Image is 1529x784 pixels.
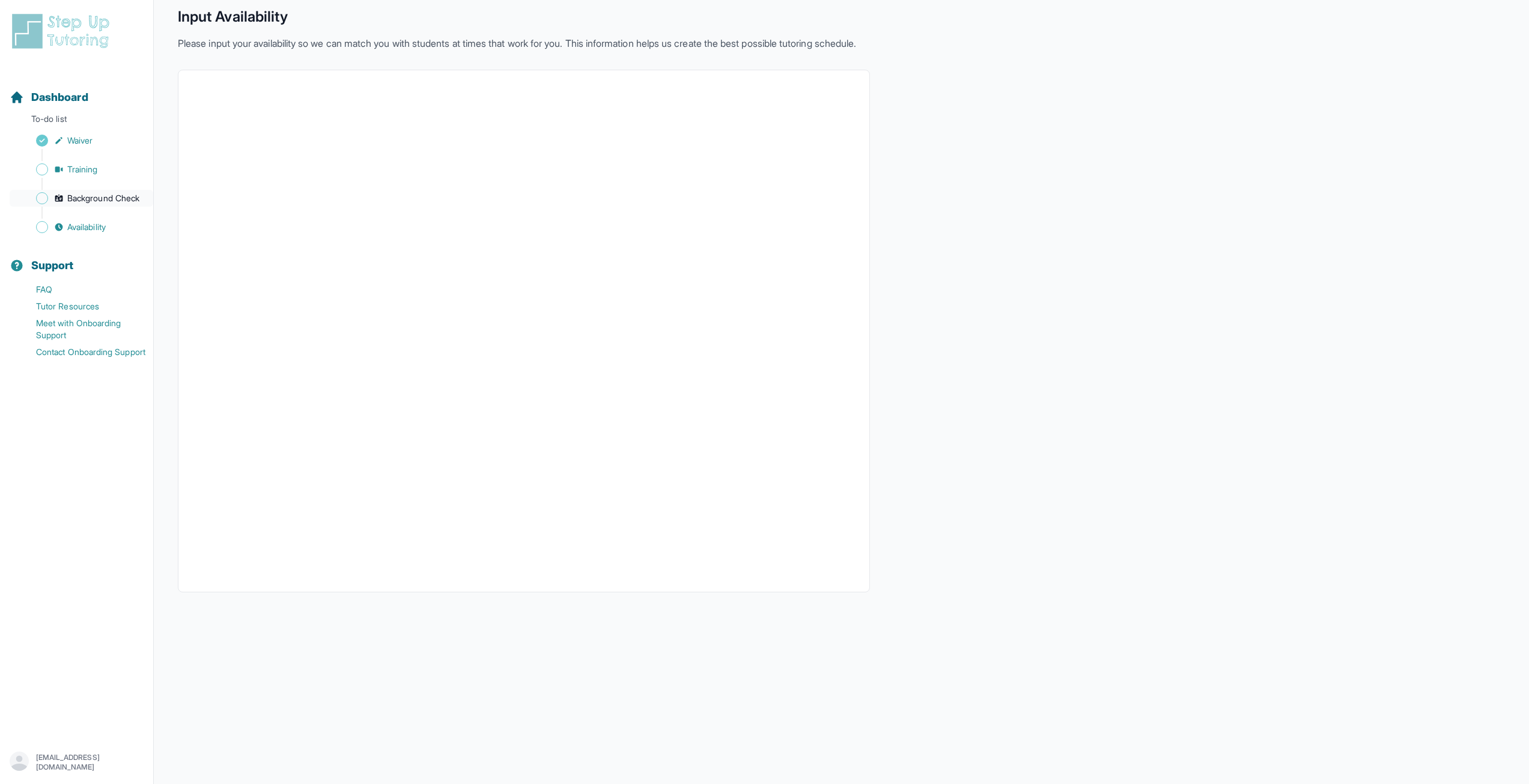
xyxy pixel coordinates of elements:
p: To-do list [5,113,148,130]
a: Availability [10,219,153,236]
a: FAQ [10,281,153,298]
a: Dashboard [10,89,88,106]
span: Waiver [67,135,93,147]
iframe: Availability [193,85,855,577]
span: Dashboard [31,89,88,106]
a: Contact Onboarding Support [10,344,153,360]
button: [EMAIL_ADDRESS][DOMAIN_NAME] [10,752,144,773]
button: Dashboard [5,70,148,111]
a: Background Check [10,190,153,207]
p: [EMAIL_ADDRESS][DOMAIN_NAME] [36,753,144,772]
p: Please input your availability so we can match you with students at times that work for you. This... [178,36,870,50]
span: Availability [67,221,106,233]
span: Support [31,257,74,274]
a: Training [10,161,153,178]
span: Training [67,163,98,175]
img: logo [10,12,117,50]
span: Background Check [67,192,139,204]
a: Meet with Onboarding Support [10,315,153,344]
button: Support [5,238,148,279]
h1: Input Availability [178,7,870,26]
a: Waiver [10,132,153,149]
a: Tutor Resources [10,298,153,315]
